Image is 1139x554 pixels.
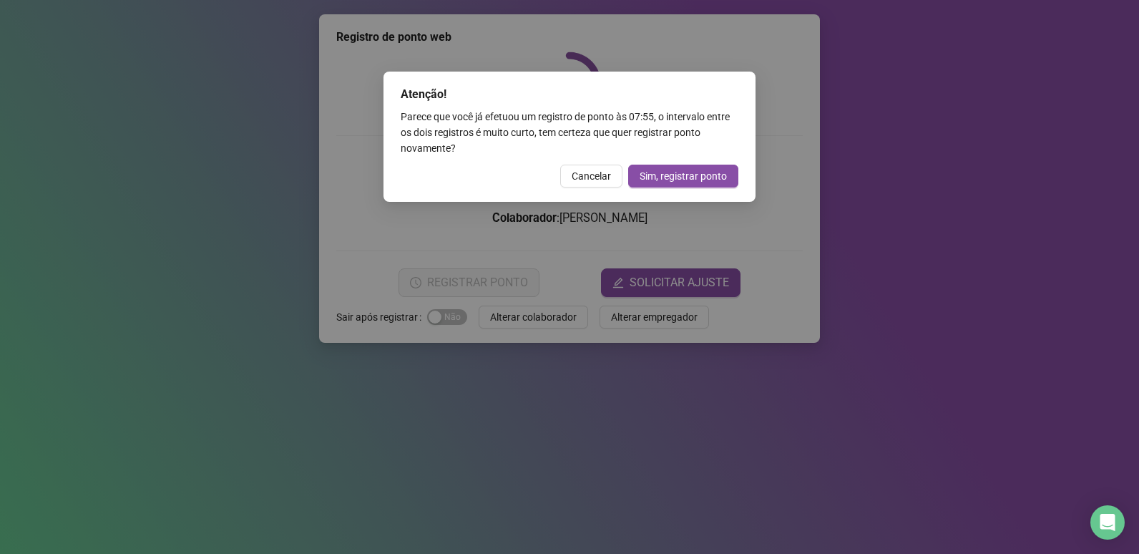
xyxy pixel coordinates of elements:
div: Atenção! [401,86,738,103]
span: Sim, registrar ponto [640,168,727,184]
div: Open Intercom Messenger [1090,505,1125,540]
button: Cancelar [560,165,622,188]
span: Cancelar [572,168,611,184]
div: Parece que você já efetuou um registro de ponto às 07:55 , o intervalo entre os dois registros é ... [401,109,738,156]
button: Sim, registrar ponto [628,165,738,188]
